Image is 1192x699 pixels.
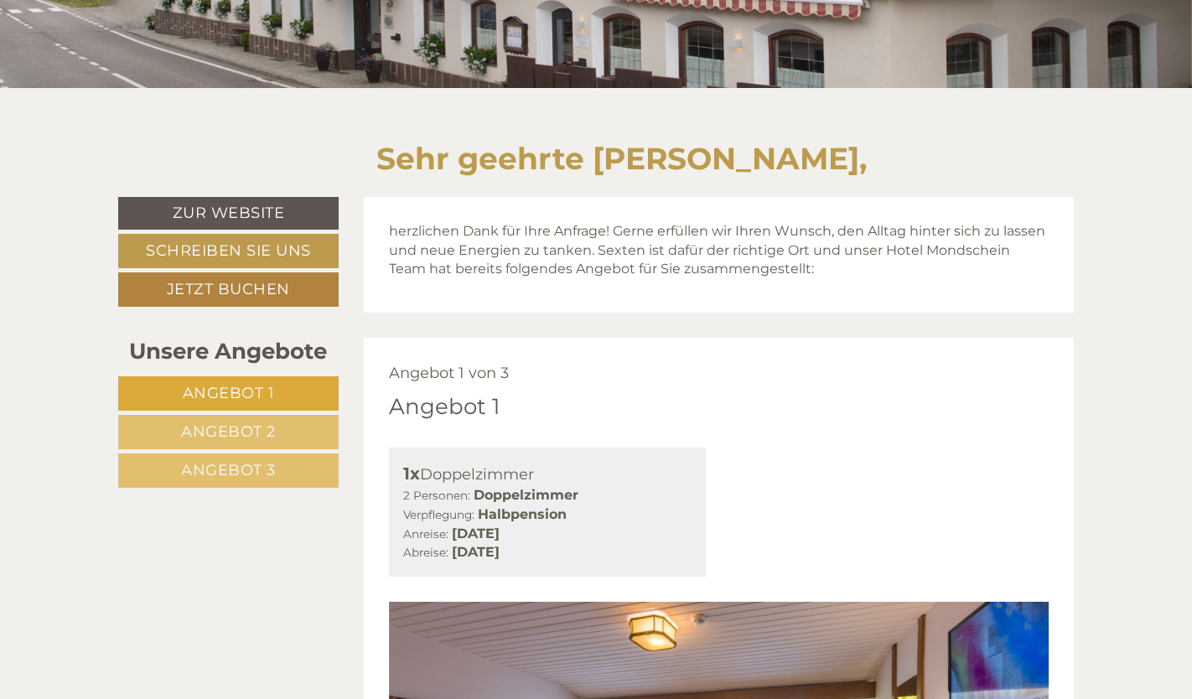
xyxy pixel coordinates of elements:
[118,197,339,230] a: Zur Website
[118,234,339,268] a: Schreiben Sie uns
[389,222,1049,280] p: herzlichen Dank für Ihre Anfrage! Gerne erfüllen wir Ihren Wunsch, den Alltag hinter sich zu lass...
[389,391,500,422] div: Angebot 1
[403,462,692,486] div: Doppelzimmer
[539,437,661,471] button: Senden
[474,487,578,503] b: Doppelzimmer
[452,544,500,560] b: [DATE]
[403,527,448,541] small: Anreise:
[376,142,867,176] h1: Sehr geehrte [PERSON_NAME],
[403,546,448,559] small: Abreise:
[298,13,363,41] div: [DATE]
[25,81,301,93] small: 14:33
[13,45,309,96] div: Guten Tag, wie können wir Ihnen helfen?
[181,461,276,479] span: Angebot 3
[403,508,474,521] small: Verpflegung:
[389,364,509,382] span: Angebot 1 von 3
[118,336,339,367] div: Unsere Angebote
[403,463,420,484] b: 1x
[478,506,567,522] b: Halbpension
[403,489,470,502] small: 2 Personen:
[181,422,276,441] span: Angebot 2
[118,272,339,307] a: Jetzt buchen
[25,49,301,62] div: Hotel Mondschein
[183,384,275,402] span: Angebot 1
[452,526,500,541] b: [DATE]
